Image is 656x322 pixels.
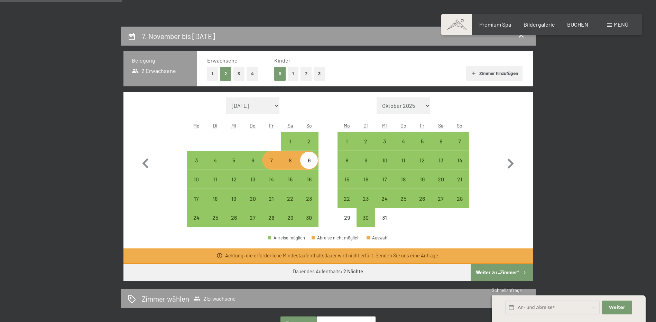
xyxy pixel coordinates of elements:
[206,170,224,189] div: Tue Nov 11 2025
[281,215,299,232] div: 29
[357,170,375,189] div: Tue Dec 16 2025
[301,67,312,81] button: 2
[187,189,206,208] div: Mon Nov 17 2025
[357,189,375,208] div: Anreise möglich
[450,170,469,189] div: Anreise möglich
[432,158,450,175] div: 13
[300,196,317,213] div: 23
[432,132,450,151] div: Anreise möglich
[357,151,375,170] div: Anreise möglich
[375,170,394,189] div: Wed Dec 17 2025
[338,196,355,213] div: 22
[394,151,413,170] div: Anreise möglich
[420,123,424,129] abbr: Freitag
[479,21,511,28] span: Premium Spa
[375,189,394,208] div: Anreise möglich
[188,215,205,232] div: 24
[243,151,262,170] div: Thu Nov 06 2025
[263,215,280,232] div: 28
[207,67,218,81] button: 1
[413,170,431,189] div: Anreise möglich
[394,170,413,189] div: Thu Dec 18 2025
[314,67,325,81] button: 3
[224,208,243,227] div: Anreise möglich
[299,132,318,151] div: Anreise möglich
[395,196,412,213] div: 25
[136,97,156,227] button: Vorheriger Monat
[451,177,468,194] div: 21
[300,215,317,232] div: 30
[394,170,413,189] div: Anreise möglich
[281,158,299,175] div: 8
[281,208,299,227] div: Anreise möglich
[357,158,375,175] div: 9
[376,139,393,156] div: 3
[194,295,235,302] span: 2 Erwachsene
[132,57,189,64] h3: Belegung
[244,215,261,232] div: 27
[281,177,299,194] div: 15
[262,189,281,208] div: Fri Nov 21 2025
[451,158,468,175] div: 14
[206,177,224,194] div: 11
[243,189,262,208] div: Thu Nov 20 2025
[243,151,262,170] div: Anreise möglich
[338,170,356,189] div: Anreise möglich
[225,158,242,175] div: 5
[438,123,443,129] abbr: Samstag
[451,139,468,156] div: 7
[614,21,628,28] span: Menü
[206,151,224,170] div: Tue Nov 04 2025
[344,123,350,129] abbr: Montag
[262,170,281,189] div: Fri Nov 14 2025
[300,139,317,156] div: 2
[188,177,205,194] div: 10
[225,177,242,194] div: 12
[471,264,533,281] button: Weiter zu „Zimmer“
[281,139,299,156] div: 1
[224,189,243,208] div: Wed Nov 19 2025
[357,151,375,170] div: Tue Dec 09 2025
[400,123,406,129] abbr: Donnerstag
[376,253,438,258] a: Senden Sie uns eine Anfrage
[299,208,318,227] div: Anreise möglich
[224,208,243,227] div: Wed Nov 26 2025
[394,132,413,151] div: Anreise möglich
[263,158,280,175] div: 7
[413,177,431,194] div: 19
[250,123,256,129] abbr: Donnerstag
[343,268,363,274] b: 2 Nächte
[206,189,224,208] div: Tue Nov 18 2025
[233,67,245,81] button: 3
[432,151,450,170] div: Anreise möglich
[193,123,200,129] abbr: Montag
[432,196,450,213] div: 27
[357,196,375,213] div: 23
[206,151,224,170] div: Anreise möglich
[357,132,375,151] div: Anreise möglich
[274,57,290,64] span: Kinder
[357,189,375,208] div: Tue Dec 23 2025
[394,189,413,208] div: Anreise möglich
[338,208,356,227] div: Anreise nicht möglich
[432,132,450,151] div: Sat Dec 06 2025
[299,151,318,170] div: Anreise möglich
[413,189,431,208] div: Anreise möglich
[567,21,588,28] span: BUCHEN
[299,189,318,208] div: Sun Nov 23 2025
[262,151,281,170] div: Fri Nov 07 2025
[375,170,394,189] div: Anreise möglich
[206,189,224,208] div: Anreise möglich
[432,170,450,189] div: Anreise möglich
[375,208,394,227] div: Anreise nicht möglich
[188,158,205,175] div: 3
[413,196,431,213] div: 26
[413,132,431,151] div: Fri Dec 05 2025
[263,196,280,213] div: 21
[293,268,363,275] div: Dauer des Aufenthalts:
[281,189,299,208] div: Sat Nov 22 2025
[375,132,394,151] div: Wed Dec 03 2025
[262,151,281,170] div: Anreise möglich
[382,123,387,129] abbr: Mittwoch
[375,189,394,208] div: Wed Dec 24 2025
